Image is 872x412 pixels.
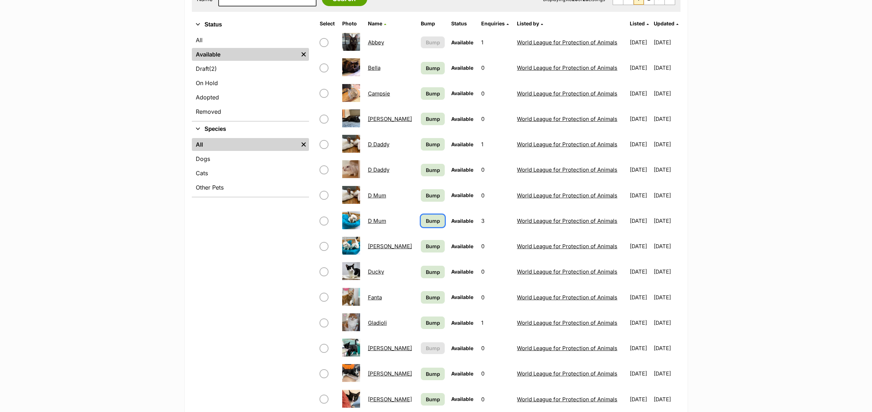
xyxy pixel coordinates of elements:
td: 0 [478,285,513,310]
a: Fanta [368,294,382,301]
span: Available [451,243,473,249]
td: [DATE] [654,310,680,335]
img: Harry [342,339,360,357]
td: [DATE] [627,30,653,55]
a: Removed [192,105,309,118]
td: [DATE] [627,361,653,386]
a: Bump [421,62,444,74]
span: Available [451,269,473,275]
a: Listed by [517,20,543,26]
span: Bump [426,294,440,301]
td: [DATE] [654,285,680,310]
td: [DATE] [654,361,680,386]
span: Bump [426,268,440,276]
td: [DATE] [654,55,680,80]
button: Bump [421,36,444,48]
td: 0 [478,55,513,80]
td: 0 [478,234,513,259]
a: [PERSON_NAME] [368,396,412,403]
span: Bump [426,319,440,327]
a: Bump [421,266,444,278]
img: D Daddy [342,160,360,178]
span: Bump [426,115,440,123]
a: Updated [654,20,678,26]
span: Bump [426,370,440,378]
div: Status [192,32,309,121]
td: [DATE] [654,336,680,360]
a: World League for Protection of Animals [517,116,617,122]
td: [DATE] [627,387,653,412]
a: Ducky [368,268,384,275]
span: Available [451,141,473,147]
a: All [192,34,309,46]
span: Bump [426,192,440,199]
div: Species [192,137,309,197]
span: Available [451,65,473,71]
a: D Mum [368,217,386,224]
td: [DATE] [654,259,680,284]
a: [PERSON_NAME] [368,116,412,122]
img: D Daddy [342,135,360,153]
span: Bump [426,90,440,97]
td: [DATE] [654,81,680,106]
button: Bump [421,342,444,354]
td: [DATE] [627,157,653,182]
img: Campsie [342,84,360,102]
a: Remove filter [298,48,309,61]
a: Dogs [192,152,309,165]
td: 0 [478,361,513,386]
span: Available [451,90,473,96]
td: [DATE] [627,285,653,310]
td: [DATE] [627,132,653,157]
span: Available [451,167,473,173]
td: [DATE] [654,183,680,208]
td: [DATE] [627,81,653,106]
a: World League for Protection of Animals [517,319,617,326]
a: Adopted [192,91,309,104]
a: [PERSON_NAME] [368,243,412,250]
a: D Mum [368,192,386,199]
a: On Hold [192,77,309,89]
a: D Daddy [368,141,389,148]
td: [DATE] [654,132,680,157]
span: Bump [426,64,440,72]
td: [DATE] [627,259,653,284]
span: Available [451,396,473,402]
span: Bump [426,396,440,403]
span: Name [368,20,382,26]
span: Available [451,39,473,45]
a: Bump [421,215,444,227]
span: Available [451,116,473,122]
a: World League for Protection of Animals [517,294,617,301]
img: Fanta [342,288,360,306]
span: Bump [426,39,440,46]
a: Bump [421,291,444,304]
img: D Mum [342,186,360,204]
a: Campsie [368,90,390,97]
span: Available [451,371,473,377]
a: World League for Protection of Animals [517,166,617,173]
a: Abbey [368,39,384,46]
td: 0 [478,107,513,131]
a: Remove filter [298,138,309,151]
td: [DATE] [627,55,653,80]
td: [DATE] [627,107,653,131]
td: [DATE] [627,209,653,233]
td: [DATE] [654,234,680,259]
span: Available [451,320,473,326]
span: (2) [209,64,217,73]
a: Gladioli [368,319,387,326]
span: Available [451,294,473,300]
td: [DATE] [654,209,680,233]
a: Bump [421,87,444,100]
th: Photo [339,18,364,29]
td: 0 [478,387,513,412]
td: 1 [478,310,513,335]
a: Bella [368,64,380,71]
span: Listed [630,20,645,26]
a: World League for Protection of Animals [517,141,617,148]
a: Bump [421,138,444,151]
span: Bump [426,166,440,174]
a: Name [368,20,386,26]
a: Other Pets [192,181,309,194]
